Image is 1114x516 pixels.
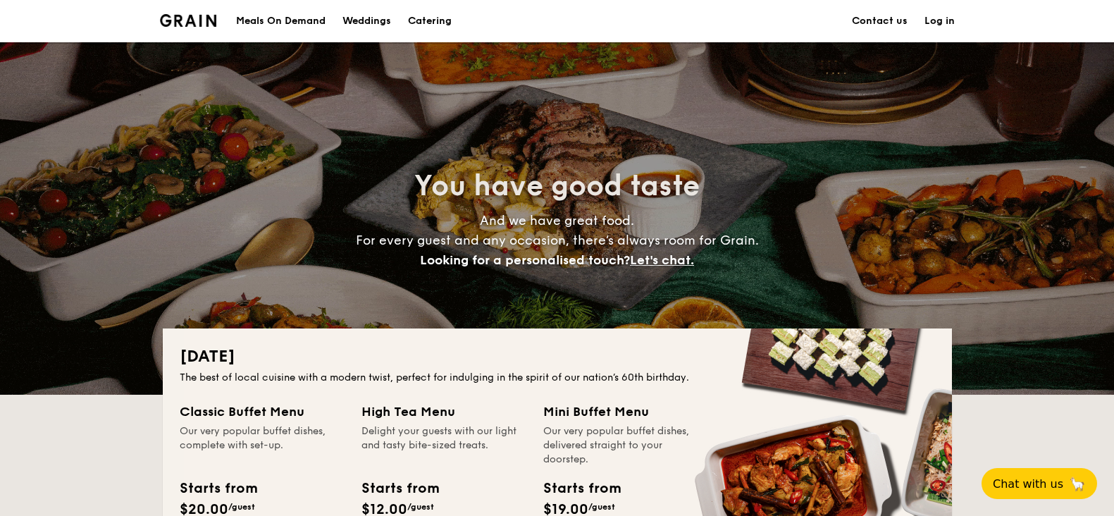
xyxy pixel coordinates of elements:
a: Logotype [160,14,217,27]
div: Our very popular buffet dishes, delivered straight to your doorstep. [543,424,708,467]
span: Let's chat. [630,252,694,268]
div: Delight your guests with our light and tasty bite-sized treats. [361,424,526,467]
button: Chat with us🦙 [982,468,1097,499]
img: Grain [160,14,217,27]
div: The best of local cuisine with a modern twist, perfect for indulging in the spirit of our nation’... [180,371,935,385]
span: /guest [228,502,255,512]
span: And we have great food. For every guest and any occasion, there’s always room for Grain. [356,213,759,268]
div: Mini Buffet Menu [543,402,708,422]
span: Chat with us [993,477,1063,491]
span: /guest [407,502,434,512]
span: Looking for a personalised touch? [420,252,630,268]
h2: [DATE] [180,345,935,368]
div: High Tea Menu [361,402,526,422]
span: 🦙 [1069,476,1086,492]
div: Starts from [180,478,256,499]
span: /guest [588,502,615,512]
div: Classic Buffet Menu [180,402,345,422]
div: Our very popular buffet dishes, complete with set-up. [180,424,345,467]
div: Starts from [543,478,620,499]
span: You have good taste [414,169,700,203]
div: Starts from [361,478,438,499]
